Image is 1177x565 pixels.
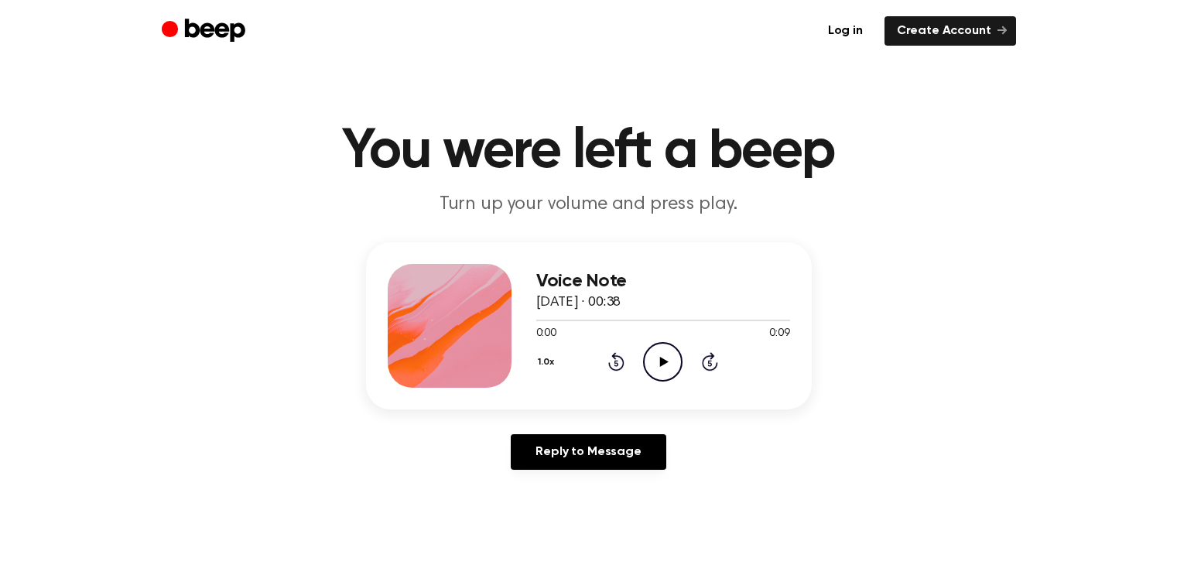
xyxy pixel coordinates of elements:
[162,16,249,46] a: Beep
[511,434,665,470] a: Reply to Message
[884,16,1016,46] a: Create Account
[816,16,875,46] a: Log in
[536,326,556,342] span: 0:00
[536,349,560,375] button: 1.0x
[769,326,789,342] span: 0:09
[292,192,886,217] p: Turn up your volume and press play.
[536,271,790,292] h3: Voice Note
[193,124,985,180] h1: You were left a beep
[536,296,621,310] span: [DATE] · 00:38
